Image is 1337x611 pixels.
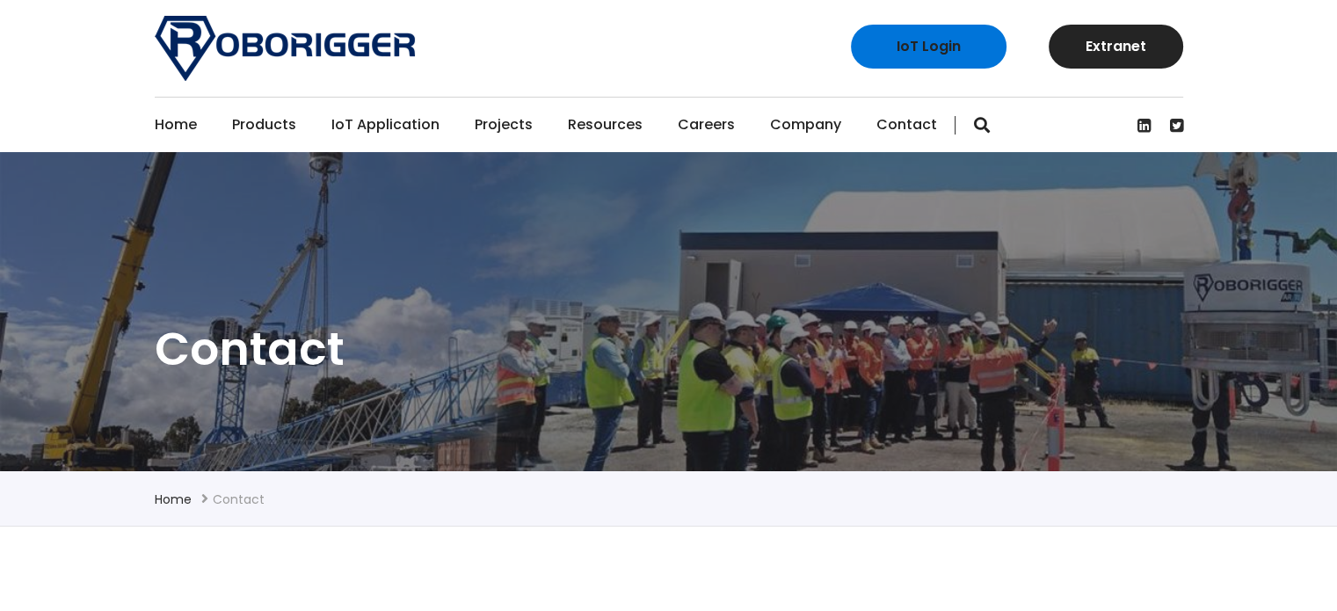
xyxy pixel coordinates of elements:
a: Extranet [1049,25,1183,69]
a: Products [232,98,296,152]
a: IoT Application [331,98,440,152]
li: Contact [213,489,265,510]
a: Home [155,491,192,508]
a: Home [155,98,197,152]
a: Projects [475,98,533,152]
a: Contact [876,98,937,152]
a: Careers [678,98,735,152]
img: Roborigger [155,16,415,81]
h1: Contact [155,319,1183,379]
a: Company [770,98,841,152]
a: Resources [568,98,643,152]
a: IoT Login [851,25,1006,69]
